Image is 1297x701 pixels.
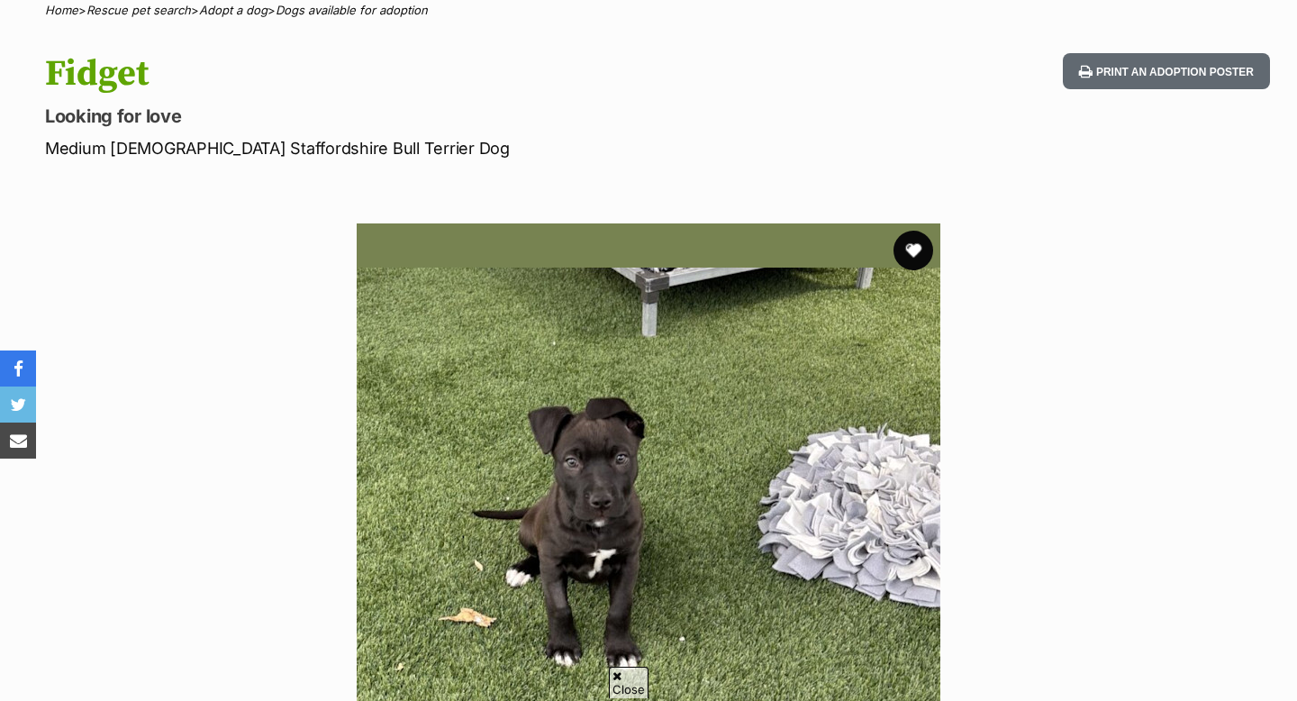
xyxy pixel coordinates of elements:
a: Dogs available for adoption [276,3,428,17]
a: Home [45,3,78,17]
a: Adopt a dog [199,3,268,17]
h1: Fidget [45,53,791,95]
p: Looking for love [45,104,791,129]
button: favourite [893,231,933,270]
button: Print an adoption poster [1063,53,1270,90]
span: Close [609,667,648,698]
a: Rescue pet search [86,3,191,17]
p: Medium [DEMOGRAPHIC_DATA] Staffordshire Bull Terrier Dog [45,136,791,160]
